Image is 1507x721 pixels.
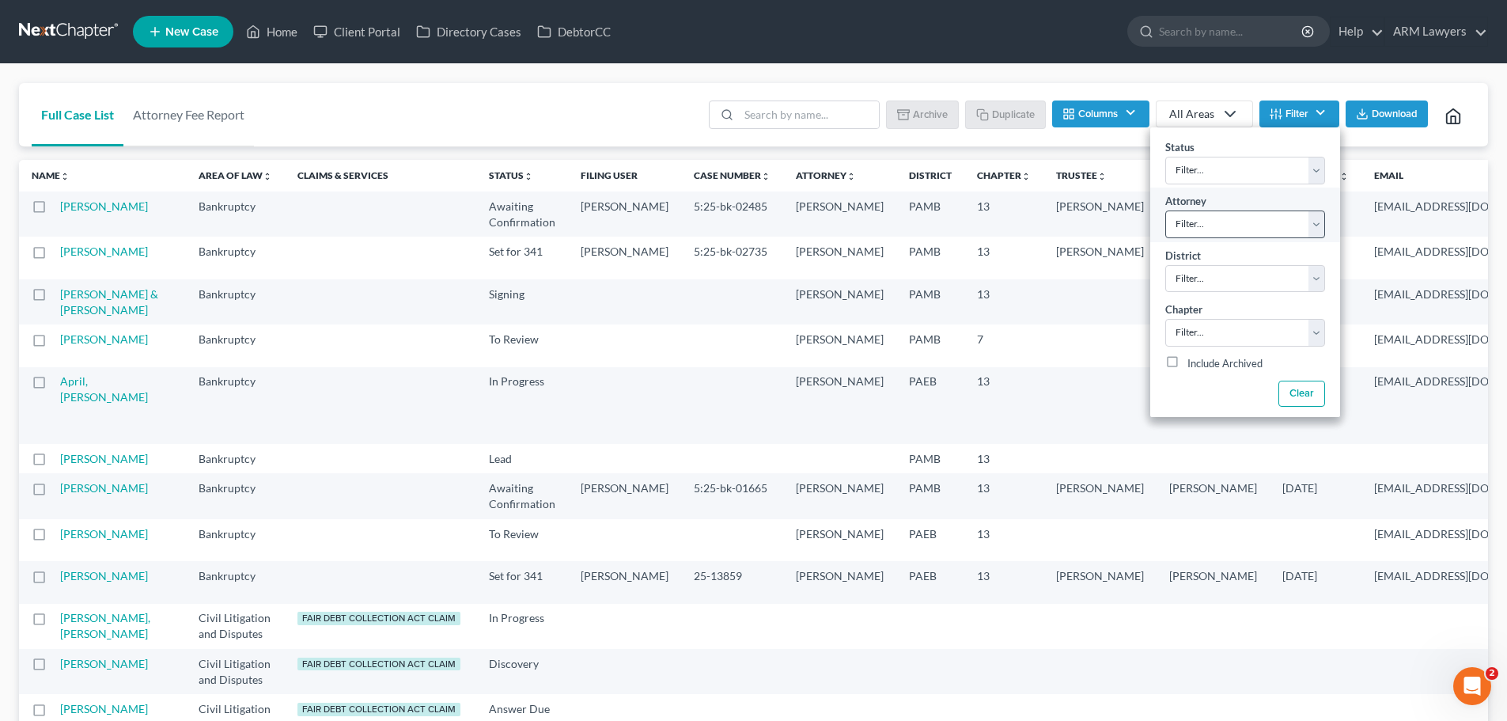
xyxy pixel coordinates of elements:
i: unfold_more [1021,172,1031,181]
label: Chapter [1165,302,1202,318]
div: Filter [1150,127,1340,417]
label: Attorney [1165,194,1206,210]
td: 13 [964,279,1043,324]
button: Download [1346,101,1428,127]
td: [DATE] [1270,561,1361,603]
td: [PERSON_NAME] [1043,237,1157,279]
td: Bankruptcy [186,367,285,444]
td: Awaiting Confirmation [476,473,568,518]
td: PAMB [896,444,964,473]
td: To Review [476,324,568,366]
a: Attorney Fee Report [123,83,254,146]
td: PAEB [896,561,964,603]
td: Awaiting Confirmation [476,192,568,237]
button: Clear [1278,381,1324,407]
td: 13 [964,237,1043,279]
td: [PERSON_NAME] [783,519,896,561]
td: PAEB [896,519,964,561]
td: PAMB [896,324,964,366]
a: [PERSON_NAME] [60,657,148,670]
td: Signing [476,279,568,324]
a: Home [238,17,305,46]
label: Status [1165,140,1195,156]
span: Download [1372,108,1418,120]
td: 5:25-bk-02735 [681,237,783,279]
span: 2 [1486,667,1498,680]
td: To Review [476,519,568,561]
button: Filter [1259,101,1339,127]
td: Bankruptcy [186,444,285,473]
a: Case Numberunfold_more [694,169,771,181]
div: Fair Debt Collection Act Claim [297,703,460,716]
td: [PERSON_NAME] [1043,192,1157,237]
input: Search by name... [739,101,879,128]
td: PAEB [896,367,964,444]
td: Bankruptcy [186,279,285,324]
a: Nameunfold_more [32,169,70,181]
td: PAMB [896,473,964,518]
td: [PERSON_NAME] [783,473,896,518]
i: unfold_more [1097,172,1107,181]
td: 13 [964,473,1043,518]
a: Directory Cases [408,17,529,46]
td: Bankruptcy [186,237,285,279]
a: [PERSON_NAME] [60,452,148,465]
a: Trusteeunfold_more [1056,169,1107,181]
td: In Progress [476,367,568,444]
i: unfold_more [761,172,771,181]
span: New Case [165,26,218,38]
td: In Progress [476,604,568,649]
td: [PERSON_NAME] [568,561,681,603]
td: 13 [964,444,1043,473]
td: Bankruptcy [186,561,285,603]
td: [PERSON_NAME] [568,237,681,279]
td: 13 [964,192,1043,237]
td: 13 [964,519,1043,561]
td: 13 [964,561,1043,603]
a: ARM Lawyers [1385,17,1487,46]
td: Bankruptcy [186,473,285,518]
td: PAMB [896,237,964,279]
a: [PERSON_NAME] [60,527,148,541]
a: Client Portal [305,17,408,46]
a: Full Case List [32,83,123,146]
i: unfold_more [1339,172,1349,181]
th: District [896,160,964,192]
div: Fair Debt Collection Act Claim [297,612,460,625]
i: unfold_more [263,172,272,181]
td: 13 [964,367,1043,444]
a: April, [PERSON_NAME] [60,374,148,404]
a: Help [1331,17,1384,46]
label: Include Archived [1187,355,1263,374]
a: [PERSON_NAME] [60,199,148,213]
td: Set for 341 [476,237,568,279]
td: [PERSON_NAME] [568,473,681,518]
td: Civil Litigation and Disputes [186,649,285,694]
td: Bankruptcy [186,519,285,561]
td: Lead [476,444,568,473]
td: Bankruptcy [186,324,285,366]
th: Claims & Services [285,160,476,192]
i: unfold_more [524,172,533,181]
td: Bankruptcy [186,192,285,237]
a: Area of Lawunfold_more [199,169,272,181]
td: [PERSON_NAME] [1043,473,1157,518]
a: Attorneyunfold_more [796,169,856,181]
i: unfold_more [60,172,70,181]
td: [PERSON_NAME] [783,237,896,279]
td: [DATE] [1270,473,1361,518]
a: [PERSON_NAME] [60,569,148,582]
th: Filing User [568,160,681,192]
a: Statusunfold_more [489,169,533,181]
a: [PERSON_NAME] & [PERSON_NAME] [60,287,158,317]
div: All Areas [1169,106,1214,122]
a: [PERSON_NAME], [PERSON_NAME] [60,611,150,640]
td: PAMB [896,192,964,237]
button: Columns [1052,101,1149,127]
a: Chapterunfold_more [977,169,1031,181]
td: Discovery [476,649,568,694]
div: Fair Debt Collection Act Claim [297,658,460,671]
a: DebtorCC [529,17,619,46]
iframe: Intercom live chat [1453,667,1491,705]
td: [PERSON_NAME] [783,324,896,366]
